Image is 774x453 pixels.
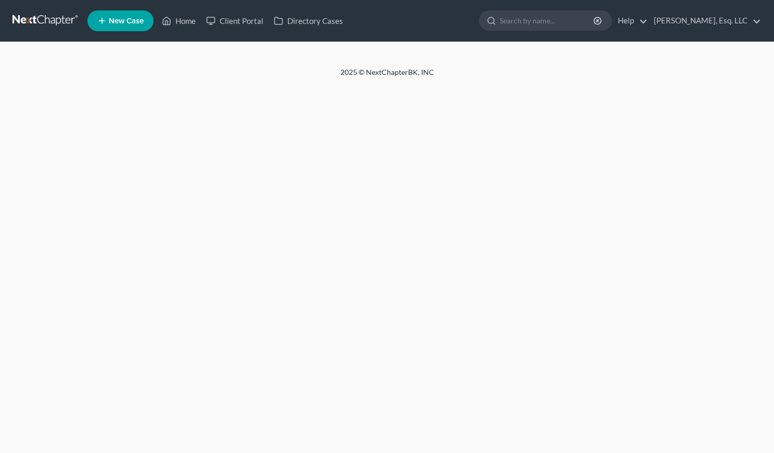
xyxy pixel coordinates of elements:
[91,67,684,86] div: 2025 © NextChapterBK, INC
[109,17,144,25] span: New Case
[269,11,348,30] a: Directory Cases
[613,11,648,30] a: Help
[157,11,201,30] a: Home
[649,11,761,30] a: [PERSON_NAME], Esq. LLC
[500,11,595,30] input: Search by name...
[201,11,269,30] a: Client Portal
